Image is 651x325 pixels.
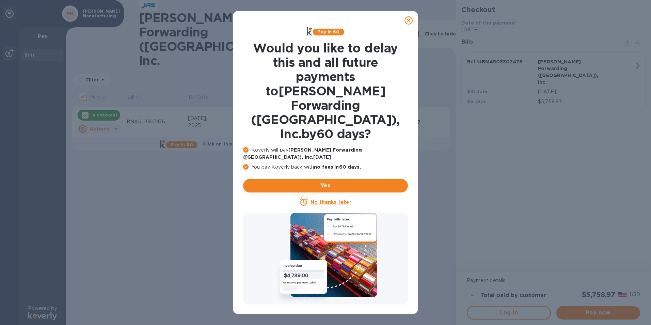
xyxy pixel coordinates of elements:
[249,182,402,190] span: Yes
[243,147,362,160] b: [PERSON_NAME] Forwarding ([GEOGRAPHIC_DATA]), Inc. [DATE]
[243,179,408,192] button: Yes
[311,199,351,205] u: No thanks, later
[314,164,361,170] b: no fees in 60 days .
[243,41,408,141] h1: Would you like to delay this and all future payments to [PERSON_NAME] Forwarding ([GEOGRAPHIC_DAT...
[243,164,408,171] p: You pay Koverly back with
[317,29,339,34] b: Pay in 60
[243,146,408,161] p: Koverly will pay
